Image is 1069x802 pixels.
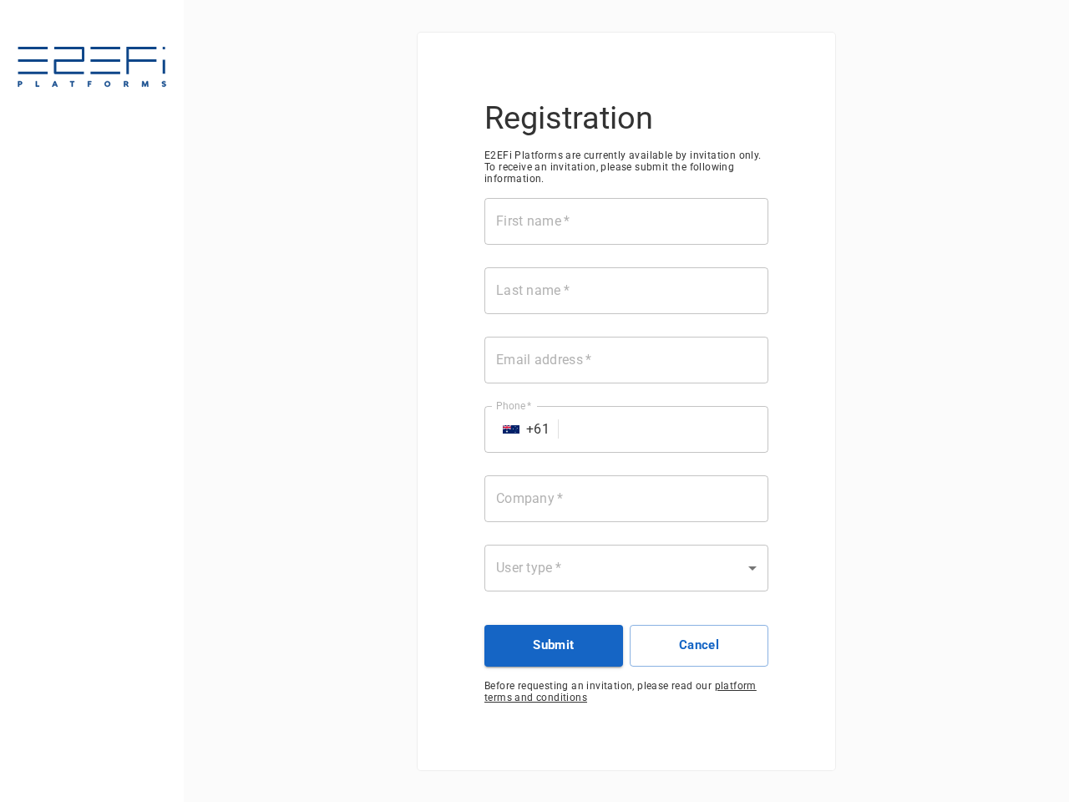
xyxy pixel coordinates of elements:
[484,99,768,136] h3: Registration
[484,150,768,185] span: E2EFi Platforms are currently available by invitation only. To receive an invitation, please subm...
[484,680,768,703] span: Before requesting an invitation, please read our
[503,425,519,434] img: unknown
[496,398,532,413] label: Phone
[484,680,757,703] span: platform terms and conditions
[484,625,623,667] button: Submit
[630,625,768,667] button: Cancel
[496,414,526,444] button: Select country
[17,47,167,90] img: E2EFiPLATFORMS-7f06cbf9.svg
